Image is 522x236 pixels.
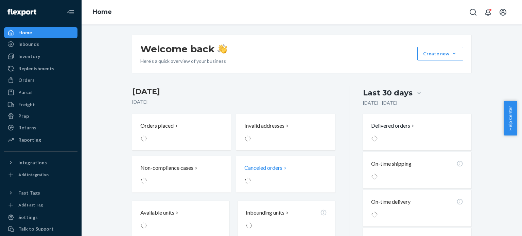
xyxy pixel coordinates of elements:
p: On-time delivery [371,198,411,206]
p: [DATE] - [DATE] [363,99,397,106]
button: Open notifications [481,5,495,19]
a: Inbounds [4,39,77,50]
a: Freight [4,99,77,110]
a: Talk to Support [4,223,77,234]
p: Available units [140,209,174,217]
img: hand-wave emoji [217,44,227,54]
button: Non-compliance cases [132,156,231,193]
div: Prep [18,113,29,120]
div: Inbounds [18,41,39,48]
a: Add Fast Tag [4,201,77,209]
div: Fast Tags [18,189,40,196]
a: Orders [4,75,77,86]
div: Integrations [18,159,47,166]
div: Home [18,29,32,36]
a: Inventory [4,51,77,62]
a: Settings [4,212,77,223]
button: Orders placed [132,114,231,150]
div: Talk to Support [18,225,54,232]
p: Invalid addresses [244,122,284,130]
button: Delivered orders [371,122,416,130]
button: Help Center [504,101,517,135]
p: [DATE] [132,98,335,105]
button: Close Navigation [64,5,77,19]
p: Non-compliance cases [140,164,193,172]
div: Last 30 days [363,88,413,98]
div: Add Fast Tag [18,202,43,208]
button: Create new [417,47,463,60]
button: Open account menu [496,5,510,19]
div: Freight [18,101,35,108]
ol: breadcrumbs [87,2,117,22]
h3: [DATE] [132,86,335,97]
button: Integrations [4,157,77,168]
a: Parcel [4,87,77,98]
div: Inventory [18,53,40,60]
p: Orders placed [140,122,174,130]
p: Canceled orders [244,164,282,172]
a: Reporting [4,134,77,145]
p: Here’s a quick overview of your business [140,58,227,65]
button: Open Search Box [466,5,480,19]
div: Parcel [18,89,33,96]
img: Flexport logo [7,9,36,16]
button: Canceled orders [236,156,335,193]
div: Orders [18,77,35,84]
a: Add Integration [4,171,77,179]
div: Reporting [18,137,41,143]
div: Replenishments [18,65,54,72]
a: Replenishments [4,63,77,74]
a: Home [4,27,77,38]
h1: Welcome back [140,43,227,55]
button: Invalid addresses [236,114,335,150]
p: Inbounding units [246,209,284,217]
p: On-time shipping [371,160,412,168]
div: Settings [18,214,38,221]
a: Home [92,8,112,16]
a: Returns [4,122,77,133]
div: Returns [18,124,36,131]
button: Fast Tags [4,187,77,198]
a: Prep [4,111,77,122]
div: Add Integration [18,172,49,178]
